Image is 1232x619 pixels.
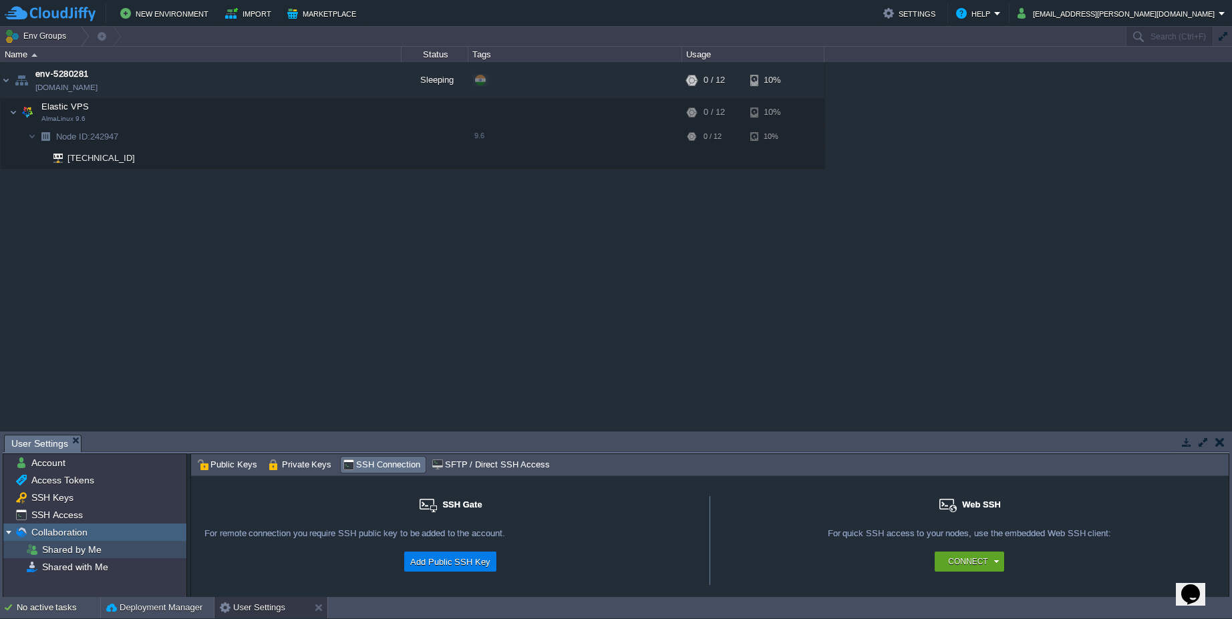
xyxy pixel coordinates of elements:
[35,67,89,81] a: env-5280281
[956,5,994,21] button: Help
[1,47,401,62] div: Name
[750,62,794,98] div: 10%
[29,526,90,538] a: Collaboration
[287,5,360,21] button: Marketplace
[883,5,939,21] button: Settings
[683,47,824,62] div: Usage
[29,491,75,503] a: SSH Keys
[40,101,91,112] span: Elastic VPS
[5,27,71,45] button: Env Groups
[11,435,68,452] span: User Settings
[28,126,36,147] img: AMDAwAAAACH5BAEAAAAALAAAAAABAAEAAAICRAEAOw==
[12,62,31,98] img: AMDAwAAAACH5BAEAAAAALAAAAAABAAEAAAICRAEAOw==
[704,126,722,147] div: 0 / 12
[9,99,17,126] img: AMDAwAAAACH5BAEAAAAALAAAAAABAAEAAAICRAEAOw==
[432,457,550,472] span: SFTP / Direct SSH Access
[39,561,110,573] a: Shared with Me
[406,554,494,570] button: Add Public SSH Key
[1176,566,1219,606] iframe: chat widget
[35,81,98,94] span: [DOMAIN_NAME]
[704,62,725,98] div: 0 / 12
[948,555,987,568] button: Connect
[29,474,96,486] a: Access Tokens
[343,457,420,472] span: SSH Connection
[269,457,332,472] span: Private Keys
[66,153,137,163] a: [TECHNICAL_ID]
[962,499,1001,509] span: Web SSH
[750,99,794,126] div: 10%
[18,99,37,126] img: AMDAwAAAACH5BAEAAAAALAAAAAABAAEAAAICRAEAOw==
[29,509,85,521] a: SSH Access
[225,5,275,21] button: Import
[402,62,468,98] div: Sleeping
[55,131,120,142] a: Node ID:242947
[66,148,137,168] span: [TECHNICAL_ID]
[31,53,37,57] img: AMDAwAAAACH5BAEAAAAALAAAAAABAAEAAAICRAEAOw==
[704,99,725,126] div: 0 / 12
[120,5,212,21] button: New Environment
[469,47,681,62] div: Tags
[220,601,285,614] button: User Settings
[17,597,100,618] div: No active tasks
[750,126,794,147] div: 10%
[402,47,468,62] div: Status
[40,101,91,112] a: Elastic VPSAlmaLinux 9.6
[29,457,67,469] a: Account
[106,601,202,614] button: Deployment Manager
[36,126,55,147] img: AMDAwAAAACH5BAEAAAAALAAAAAABAAEAAAICRAEAOw==
[204,528,696,552] div: For remote connection you require SSH public key to be added to the account.
[36,148,44,168] img: AMDAwAAAACH5BAEAAAAALAAAAAABAAEAAAICRAEAOw==
[41,115,86,123] span: AlmaLinux 9.6
[474,132,484,140] span: 9.6
[724,528,1215,552] div: For quick SSH access to your nodes, use the embedded Web SSH client:
[197,457,257,472] span: Public Keys
[55,131,120,142] span: 242947
[1018,5,1219,21] button: [EMAIL_ADDRESS][PERSON_NAME][DOMAIN_NAME]
[1,62,11,98] img: AMDAwAAAACH5BAEAAAAALAAAAAABAAEAAAICRAEAOw==
[5,5,96,22] img: CloudJiffy
[442,499,482,509] span: SSH Gate
[56,132,90,142] span: Node ID:
[44,148,63,168] img: AMDAwAAAACH5BAEAAAAALAAAAAABAAEAAAICRAEAOw==
[39,544,104,556] a: Shared by Me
